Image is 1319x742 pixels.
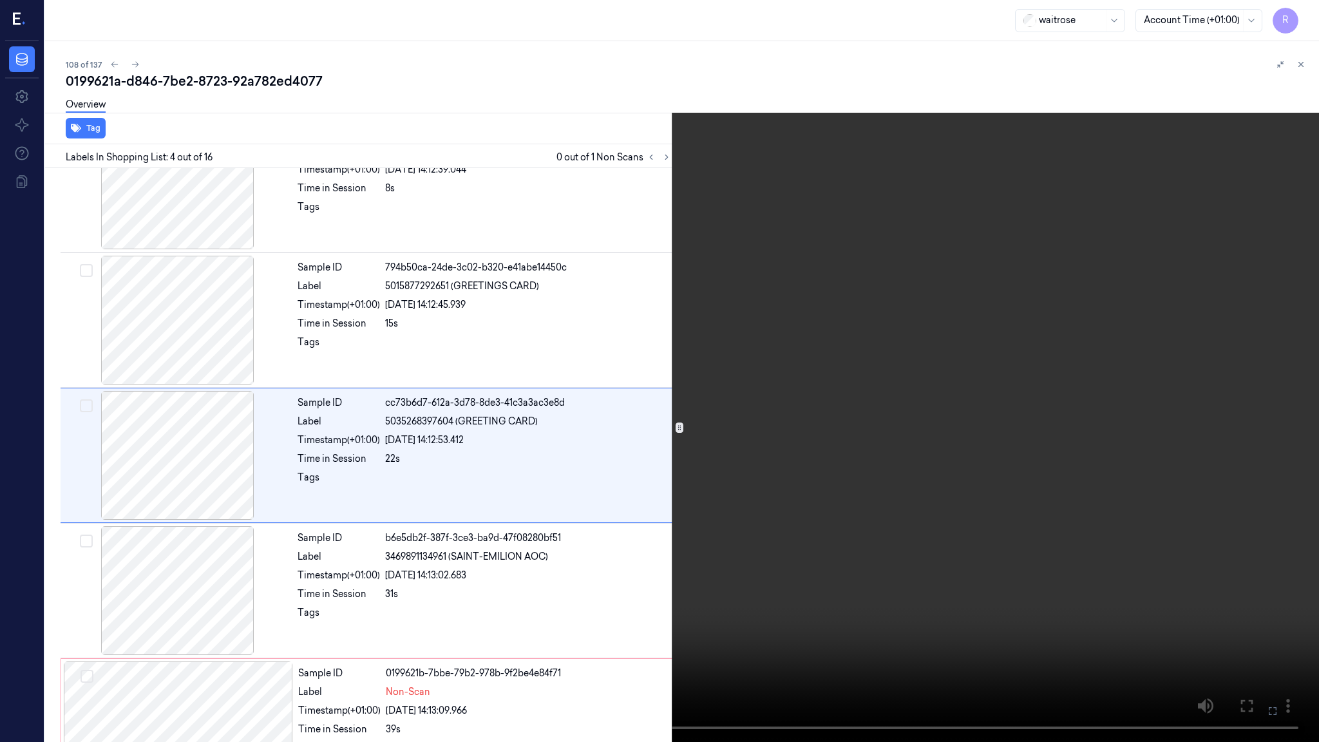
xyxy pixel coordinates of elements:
[298,606,380,627] div: Tags
[385,452,672,466] div: 22s
[298,298,380,312] div: Timestamp (+01:00)
[298,280,380,293] div: Label
[80,399,93,412] button: Select row
[385,569,672,582] div: [DATE] 14:13:02.683
[66,59,102,70] span: 108 of 137
[298,433,380,447] div: Timestamp (+01:00)
[80,264,93,277] button: Select row
[385,433,672,447] div: [DATE] 14:12:53.412
[385,298,672,312] div: [DATE] 14:12:45.939
[386,685,430,699] span: Non-Scan
[81,670,93,683] button: Select row
[298,163,380,176] div: Timestamp (+01:00)
[385,163,672,176] div: [DATE] 14:12:39.044
[386,723,671,736] div: 39s
[298,182,380,195] div: Time in Session
[386,667,671,680] div: 0199621b-7bbe-79b2-978b-9f2be4e84f71
[385,396,672,410] div: cc73b6d7-612a-3d78-8de3-41c3a3ac3e8d
[298,550,380,564] div: Label
[385,587,672,601] div: 31s
[298,587,380,601] div: Time in Session
[66,98,106,113] a: Overview
[298,200,380,221] div: Tags
[298,704,381,718] div: Timestamp (+01:00)
[556,149,674,165] span: 0 out of 1 Non Scans
[66,151,213,164] span: Labels In Shopping List: 4 out of 16
[1273,8,1298,33] button: R
[298,396,380,410] div: Sample ID
[298,685,381,699] div: Label
[298,336,380,356] div: Tags
[298,261,380,274] div: Sample ID
[298,667,381,680] div: Sample ID
[385,550,548,564] span: 3469891134961 (SAINT-EMILION AOC)
[298,317,380,330] div: Time in Session
[386,704,671,718] div: [DATE] 14:13:09.966
[385,531,672,545] div: b6e5db2f-387f-3ce3-ba9d-47f08280bf51
[298,452,380,466] div: Time in Session
[298,415,380,428] div: Label
[298,569,380,582] div: Timestamp (+01:00)
[298,471,380,491] div: Tags
[385,182,672,195] div: 8s
[385,415,538,428] span: 5035268397604 (GREETING CARD)
[298,531,380,545] div: Sample ID
[66,118,106,138] button: Tag
[385,261,672,274] div: 794b50ca-24de-3c02-b320-e41abe14450c
[385,317,672,330] div: 15s
[385,280,539,293] span: 5015877292651 (GREETINGS CARD)
[66,72,1309,90] div: 0199621a-d846-7be2-8723-92a782ed4077
[298,723,381,736] div: Time in Session
[80,535,93,547] button: Select row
